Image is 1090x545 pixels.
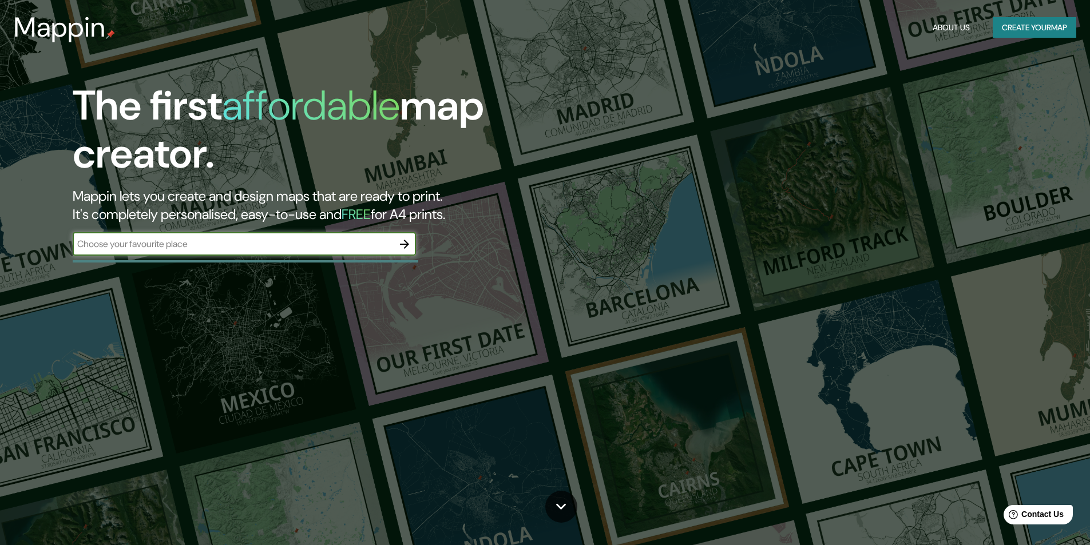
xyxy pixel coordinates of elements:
[342,205,371,223] h5: FREE
[73,187,618,224] h2: Mappin lets you create and design maps that are ready to print. It's completely personalised, eas...
[14,11,106,43] h3: Mappin
[988,500,1077,532] iframe: Help widget launcher
[73,237,393,250] input: Choose your favourite place
[993,17,1076,38] button: Create yourmap
[928,17,974,38] button: About Us
[73,82,618,187] h1: The first map creator.
[106,30,115,39] img: mappin-pin
[222,79,400,132] h1: affordable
